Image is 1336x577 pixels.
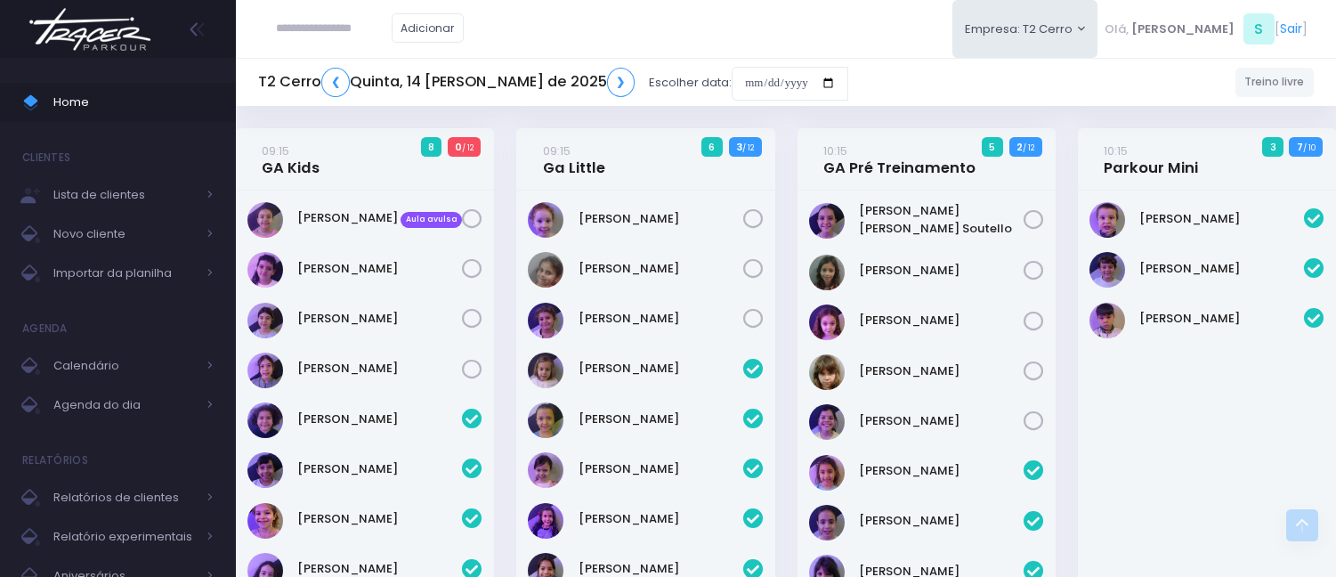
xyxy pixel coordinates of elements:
[579,410,743,428] a: [PERSON_NAME]
[321,68,350,97] a: ❮
[421,137,442,157] span: 8
[528,202,563,238] img: Antonieta Bonna Gobo N Silva
[528,252,563,288] img: Heloísa Amado
[579,210,743,228] a: [PERSON_NAME]
[1262,137,1283,157] span: 3
[528,452,563,488] img: Julia Merlino Donadell
[528,303,563,338] img: Isabel Amado
[1089,252,1125,288] img: Otto Guimarães Krön
[528,353,563,388] img: Catarina Andrade
[1105,20,1129,38] span: Olá,
[809,455,845,491] img: Alice Oliveira Castro
[859,412,1024,430] a: [PERSON_NAME]
[53,223,196,246] span: Novo cliente
[701,137,723,157] span: 6
[297,209,462,227] a: [PERSON_NAME] Aula avulsa
[53,91,214,114] span: Home
[462,142,474,153] small: / 12
[455,140,462,154] strong: 0
[297,360,462,378] a: [PERSON_NAME]
[543,142,605,177] a: 09:15Ga Little
[297,310,462,328] a: [PERSON_NAME]
[247,452,283,488] img: Beatriz Kikuchi
[579,260,743,278] a: [PERSON_NAME]
[262,142,289,159] small: 09:15
[859,312,1024,329] a: [PERSON_NAME]
[809,354,845,390] img: Nina Carletto Barbosa
[22,140,70,175] h4: Clientes
[297,410,462,428] a: [PERSON_NAME]
[1104,142,1128,159] small: 10:15
[53,183,196,207] span: Lista de clientes
[1131,20,1235,38] span: [PERSON_NAME]
[982,137,1003,157] span: 5
[53,354,196,378] span: Calendário
[809,203,845,239] img: Ana Helena Soutello
[1280,20,1302,38] a: Sair
[1104,142,1198,177] a: 10:15Parkour Mini
[579,510,743,528] a: [PERSON_NAME]
[53,486,196,509] span: Relatórios de clientes
[247,353,283,388] img: Olivia Chiesa
[1243,13,1275,45] span: S
[543,142,571,159] small: 09:15
[607,68,636,97] a: ❯
[297,460,462,478] a: [PERSON_NAME]
[258,68,635,97] h5: T2 Cerro Quinta, 14 [PERSON_NAME] de 2025
[392,13,465,43] a: Adicionar
[1139,310,1304,328] a: [PERSON_NAME]
[579,360,743,378] a: [PERSON_NAME]
[1016,140,1023,154] strong: 2
[1235,68,1315,97] a: Treino livre
[823,142,976,177] a: 10:15GA Pré Treinamento
[859,262,1024,280] a: [PERSON_NAME]
[247,503,283,539] img: Gabriela Libardi Galesi Bernardo
[1023,142,1034,153] small: / 12
[1139,210,1304,228] a: [PERSON_NAME]
[297,510,462,528] a: [PERSON_NAME]
[53,525,196,549] span: Relatório experimentais
[823,142,847,159] small: 10:15
[53,394,196,417] span: Agenda do dia
[262,142,320,177] a: 09:15GA Kids
[859,512,1024,530] a: [PERSON_NAME]
[22,311,68,346] h4: Agenda
[247,303,283,338] img: Martina Fernandes Grimaldi
[258,62,848,103] div: Escolher data:
[579,460,743,478] a: [PERSON_NAME]
[579,310,743,328] a: [PERSON_NAME]
[528,503,563,539] img: Manuela Santos
[1097,9,1314,49] div: [ ]
[859,462,1024,480] a: [PERSON_NAME]
[859,202,1024,237] a: [PERSON_NAME] [PERSON_NAME] Soutello
[1303,142,1316,153] small: / 10
[247,202,283,238] img: Beatriz Cogo
[859,362,1024,380] a: [PERSON_NAME]
[809,404,845,440] img: Sofia John
[53,262,196,285] span: Importar da planilha
[1297,140,1303,154] strong: 7
[247,252,283,288] img: Clara Guimaraes Kron
[1139,260,1304,278] a: [PERSON_NAME]
[297,260,462,278] a: [PERSON_NAME]
[22,443,88,478] h4: Relatórios
[809,255,845,290] img: Julia de Campos Munhoz
[1089,202,1125,238] img: Guilherme Soares Naressi
[528,402,563,438] img: Isabel Silveira Chulam
[809,305,845,340] img: Luisa Tomchinsky Montezano
[736,140,742,154] strong: 3
[1089,303,1125,338] img: Theo Cabral
[742,142,754,153] small: / 12
[247,402,283,438] img: Ana Beatriz Xavier Roque
[401,212,462,228] span: Aula avulsa
[809,505,845,540] img: Luzia Rolfini Fernandes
